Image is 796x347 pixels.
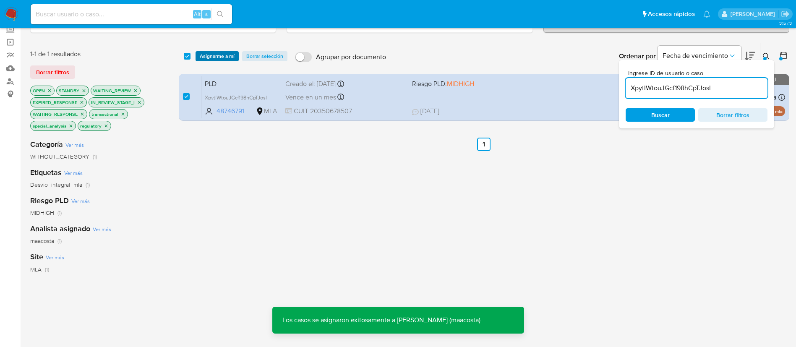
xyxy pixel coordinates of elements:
[779,20,792,26] span: 3.157.3
[194,10,201,18] span: Alt
[205,10,208,18] span: s
[703,10,710,18] a: Notificaciones
[731,10,778,18] p: maria.acosta@mercadolibre.com
[31,9,232,20] input: Buscar usuario o caso...
[781,10,790,18] a: Salir
[648,10,695,18] span: Accesos rápidos
[211,8,229,20] button: search-icon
